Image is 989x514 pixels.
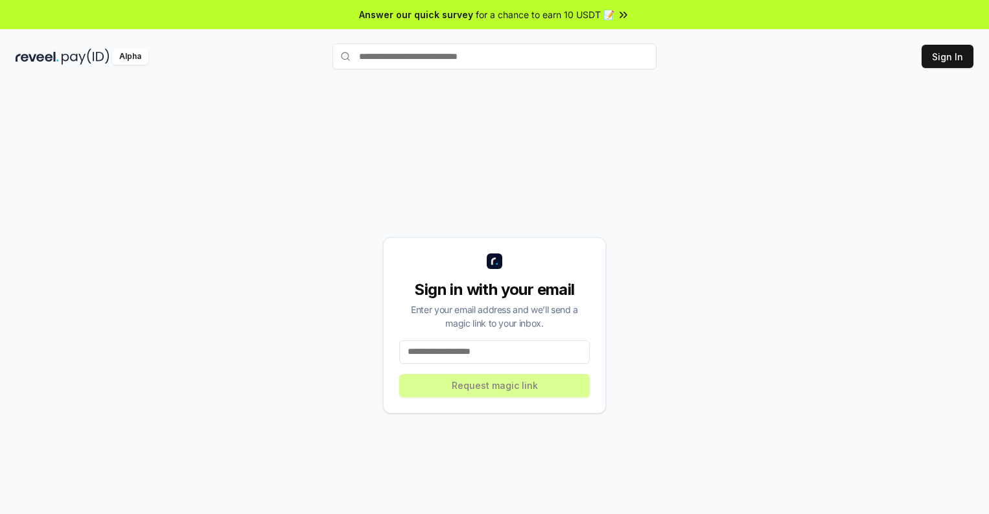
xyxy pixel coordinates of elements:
[487,253,502,269] img: logo_small
[62,49,110,65] img: pay_id
[16,49,59,65] img: reveel_dark
[922,45,973,68] button: Sign In
[112,49,148,65] div: Alpha
[476,8,614,21] span: for a chance to earn 10 USDT 📝
[399,279,590,300] div: Sign in with your email
[399,303,590,330] div: Enter your email address and we’ll send a magic link to your inbox.
[359,8,473,21] span: Answer our quick survey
